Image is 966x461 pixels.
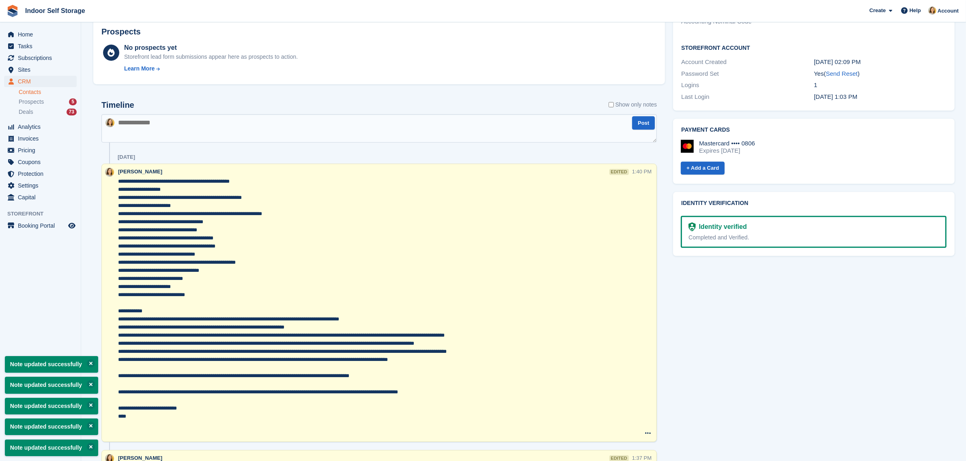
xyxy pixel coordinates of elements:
div: 1 [814,81,947,90]
a: menu [4,76,77,87]
img: Emma Higgins [105,118,114,127]
img: Emma Higgins [928,6,936,15]
span: Help [910,6,921,15]
a: menu [4,52,77,64]
a: menu [4,133,77,144]
a: menu [4,180,77,191]
div: Account Created [681,58,814,67]
p: Note updated successfully [5,356,98,373]
div: [DATE] 02:09 PM [814,58,947,67]
a: Learn More [124,64,298,73]
span: Pricing [18,145,67,156]
a: menu [4,192,77,203]
span: Invoices [18,133,67,144]
div: edited [609,169,629,175]
div: Mastercard •••• 0806 [699,140,755,147]
label: Show only notes [609,100,657,109]
span: Storefront [7,210,81,218]
a: Preview store [67,221,77,230]
img: Emma Higgins [105,168,114,177]
a: Indoor Self Storage [22,4,88,17]
a: menu [4,121,77,132]
a: Contacts [19,88,77,96]
p: Note updated successfully [5,440,98,456]
img: stora-icon-8386f47178a22dfd0bd8f6a31ec36ba5ce8667c1dd55bd0f319d3a0aa187defe.svg [6,5,19,17]
h2: Identity verification [681,200,947,207]
span: [PERSON_NAME] [118,169,162,175]
div: Last Login [681,92,814,102]
a: menu [4,145,77,156]
div: Learn More [124,64,155,73]
div: Yes [814,69,947,79]
span: Settings [18,180,67,191]
div: 73 [67,109,77,115]
p: Note updated successfully [5,377,98,394]
h2: Timeline [101,100,134,110]
span: Capital [18,192,67,203]
img: Mastercard Logo [681,140,694,153]
a: Deals 73 [19,108,77,116]
span: Sites [18,64,67,75]
input: Show only notes [609,100,614,109]
a: Prospects 5 [19,98,77,106]
span: Prospects [19,98,44,106]
span: CRM [18,76,67,87]
a: menu [4,41,77,52]
div: No prospects yet [124,43,298,53]
h2: Payment cards [681,127,947,133]
div: Expires [DATE] [699,147,755,154]
div: 5 [69,98,77,105]
span: Home [18,29,67,40]
span: Create [869,6,886,15]
a: Send Reset [826,70,858,77]
h2: Prospects [101,27,141,36]
time: 2025-08-19 12:03:55 UTC [814,93,857,100]
div: Storefront lead form submissions appear here as prospects to action. [124,53,298,61]
span: Deals [19,108,33,116]
a: menu [4,168,77,179]
div: [DATE] [118,154,135,160]
span: Protection [18,168,67,179]
a: menu [4,64,77,75]
div: Password Set [681,69,814,79]
a: + Add a Card [681,162,725,175]
a: menu [4,29,77,40]
img: Identity Verification Ready [688,222,695,231]
span: Booking Portal [18,220,67,231]
span: Coupons [18,156,67,168]
div: Identity verified [696,222,747,232]
span: Subscriptions [18,52,67,64]
p: Note updated successfully [5,398,98,414]
h2: Storefront Account [681,43,947,51]
p: Note updated successfully [5,418,98,435]
span: Analytics [18,121,67,132]
span: [PERSON_NAME] [118,455,162,461]
a: menu [4,220,77,231]
span: Tasks [18,41,67,52]
div: Completed and Verified. [688,233,939,242]
button: Post [632,116,655,130]
a: menu [4,156,77,168]
span: ( ) [824,70,860,77]
div: 1:40 PM [632,168,652,175]
span: Account [938,7,959,15]
div: Logins [681,81,814,90]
